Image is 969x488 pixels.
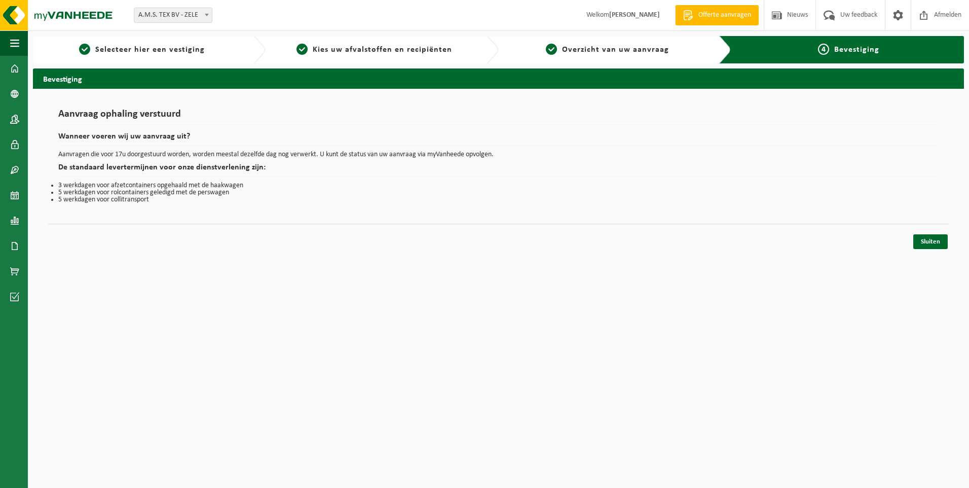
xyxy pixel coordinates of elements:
span: A.M.S. TEX BV - ZELE [134,8,212,22]
p: Aanvragen die voor 17u doorgestuurd worden, worden meestal dezelfde dag nog verwerkt. U kunt de s... [58,151,939,158]
li: 3 werkdagen voor afzetcontainers opgehaald met de haakwagen [58,182,939,189]
span: Bevestiging [834,46,879,54]
a: 1Selecteer hier een vestiging [38,44,245,56]
a: Offerte aanvragen [675,5,759,25]
li: 5 werkdagen voor collitransport [58,196,939,203]
h2: De standaard levertermijnen voor onze dienstverlening zijn: [58,163,939,177]
span: 4 [818,44,829,55]
strong: [PERSON_NAME] [609,11,660,19]
a: 2Kies uw afvalstoffen en recipiënten [271,44,478,56]
span: Overzicht van uw aanvraag [562,46,669,54]
span: 1 [79,44,90,55]
a: 3Overzicht van uw aanvraag [504,44,711,56]
span: A.M.S. TEX BV - ZELE [134,8,212,23]
h1: Aanvraag ophaling verstuurd [58,109,939,125]
span: Offerte aanvragen [696,10,754,20]
h2: Bevestiging [33,68,964,88]
span: 2 [296,44,308,55]
span: 3 [546,44,557,55]
li: 5 werkdagen voor rolcontainers geledigd met de perswagen [58,189,939,196]
a: Sluiten [913,234,948,249]
span: Selecteer hier een vestiging [95,46,205,54]
h2: Wanneer voeren wij uw aanvraag uit? [58,132,939,146]
span: Kies uw afvalstoffen en recipiënten [313,46,452,54]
